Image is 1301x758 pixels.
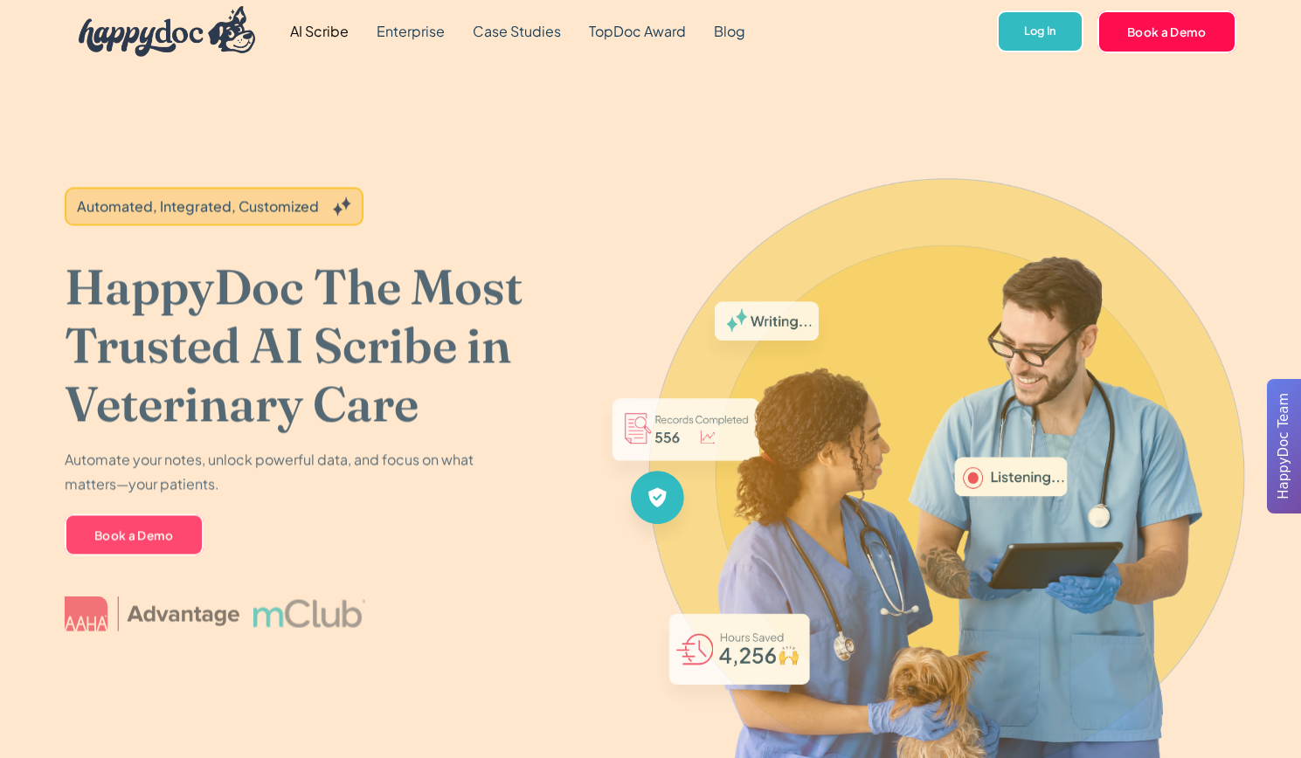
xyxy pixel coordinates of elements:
[997,10,1083,53] a: Log In
[79,6,255,57] img: HappyDoc Logo: A happy dog with his ear up, listening.
[253,599,365,627] img: mclub logo
[65,257,592,433] h1: HappyDoc The Most Trusted AI Scribe in Veterinary Care
[65,513,204,555] a: Book a Demo
[65,2,255,61] a: home
[65,596,239,631] img: AAHA Advantage logo
[65,447,484,496] p: Automate your notes, unlock powerful data, and focus on what matters—your patients.
[1097,10,1236,52] a: Book a Demo
[333,196,351,216] img: Grey sparkles.
[77,196,319,217] div: Automated, Integrated, Customized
